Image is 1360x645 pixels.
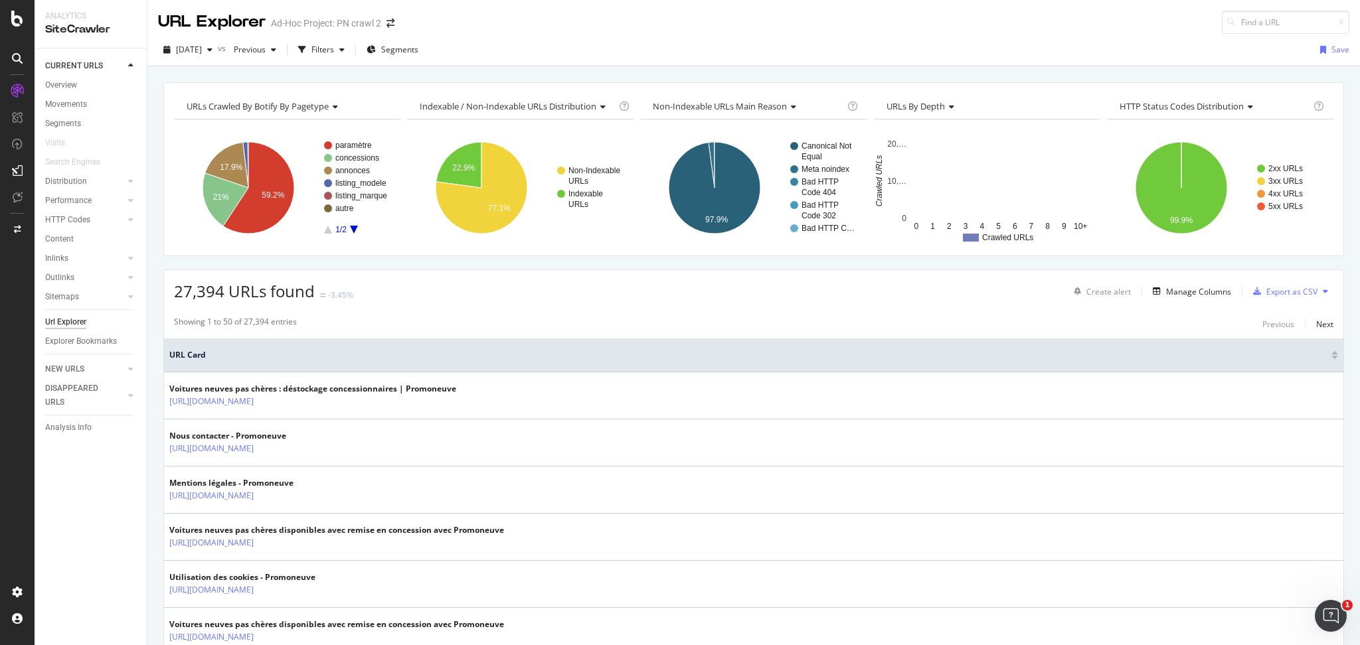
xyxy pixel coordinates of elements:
text: paramètre [335,141,372,150]
svg: A chart. [1107,130,1333,246]
a: Search Engines [45,155,114,169]
a: Explorer Bookmarks [45,334,137,348]
h4: URLs by Depth [884,96,1088,117]
text: 77.1% [488,204,511,213]
a: CURRENT URLS [45,59,124,73]
text: Bad HTTP [802,177,839,186]
div: Sitemaps [45,290,79,304]
div: Movements [45,98,87,111]
text: Bad HTTP [802,200,839,210]
text: 2xx URLs [1268,164,1303,173]
div: DISAPPEARED URLS [45,382,112,409]
span: 1 [1342,600,1353,610]
div: HTTP Codes [45,213,90,227]
text: URLs [568,177,588,186]
text: 1 [930,222,935,231]
text: Crawled URLs [875,155,884,206]
text: 10+ [1074,222,1087,231]
text: 0 [902,214,906,223]
button: Export as CSV [1248,281,1317,302]
text: 5xx URLs [1268,202,1303,211]
text: Code 302 [802,211,836,220]
div: Distribution [45,175,87,188]
svg: A chart. [874,130,1100,246]
span: URLs by Depth [887,100,945,112]
a: Outlinks [45,271,124,285]
text: 0 [914,222,918,231]
div: Export as CSV [1266,286,1317,297]
span: Segments [381,44,418,55]
img: Equal [320,293,325,297]
a: [URL][DOMAIN_NAME] [169,442,254,455]
text: Code 404 [802,188,836,197]
a: [URL][DOMAIN_NAME] [169,536,254,549]
div: Manage Columns [1166,286,1231,297]
svg: A chart. [407,130,634,246]
div: Visits [45,136,65,150]
text: Canonical Not [802,141,852,151]
text: 21% [213,192,229,202]
text: listing_modele [335,179,386,188]
a: [URL][DOMAIN_NAME] [169,489,254,502]
svg: A chart. [174,130,400,246]
h4: URLs Crawled By Botify By pagetype [184,96,388,117]
div: Outlinks [45,271,74,285]
text: Meta noindex [802,165,849,174]
div: Showing 1 to 50 of 27,394 entries [174,316,297,332]
a: HTTP Codes [45,213,124,227]
div: -3.45% [328,289,353,301]
svg: A chart. [640,130,867,246]
text: 7 [1029,222,1033,231]
span: Non-Indexable URLs Main Reason [653,100,787,112]
div: Mentions légales - Promoneuve [169,477,294,489]
input: Find a URL [1222,11,1349,34]
div: Performance [45,194,92,208]
a: Segments [45,117,137,131]
div: Explorer Bookmarks [45,334,117,348]
div: CURRENT URLS [45,59,103,73]
a: NEW URLS [45,362,124,376]
div: Ad-Hoc Project: PN crawl 2 [271,17,381,30]
text: 8 [1045,222,1050,231]
div: Nous contacter - Promoneuve [169,430,286,442]
div: Voitures neuves pas chères : déstockage concessionnaires | Promoneuve [169,383,456,395]
text: 3 [963,222,968,231]
a: Inlinks [45,251,124,265]
text: autre [335,204,354,213]
span: URLs Crawled By Botify By pagetype [187,100,329,112]
button: Save [1315,39,1349,60]
div: NEW URLS [45,362,84,376]
div: Voitures neuves pas chères disponibles avec remise en concession avec Promoneuve [169,524,504,536]
h4: Indexable / Non-Indexable URLs Distribution [417,96,616,117]
div: Utilisation des cookies - Promoneuve [169,571,315,583]
div: Inlinks [45,251,68,265]
div: Filters [311,44,334,55]
a: Visits [45,136,78,150]
text: 6 [1012,222,1017,231]
button: Create alert [1068,281,1131,302]
span: Indexable / Non-Indexable URLs distribution [420,100,596,112]
text: listing_marque [335,191,387,200]
text: 17.9% [220,163,242,172]
div: Voitures neuves pas chères disponibles avec remise en concession avec Promoneuve [169,618,504,630]
text: 3xx URLs [1268,177,1303,186]
text: 22.9% [452,163,475,173]
span: URL Card [169,349,1328,361]
div: Segments [45,117,81,131]
button: Previous [1262,316,1294,332]
a: DISAPPEARED URLS [45,382,124,409]
a: Distribution [45,175,124,188]
div: SiteCrawler [45,22,136,37]
text: Non-Indexable [568,166,620,175]
text: annonces [335,166,370,175]
button: Previous [228,39,282,60]
button: Manage Columns [1147,283,1231,299]
div: Content [45,232,74,246]
text: 4xx URLs [1268,189,1303,198]
text: 20,… [887,139,906,149]
text: Bad HTTP C… [802,224,855,233]
button: Next [1316,316,1333,332]
button: Filters [293,39,350,60]
span: vs [218,42,228,54]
